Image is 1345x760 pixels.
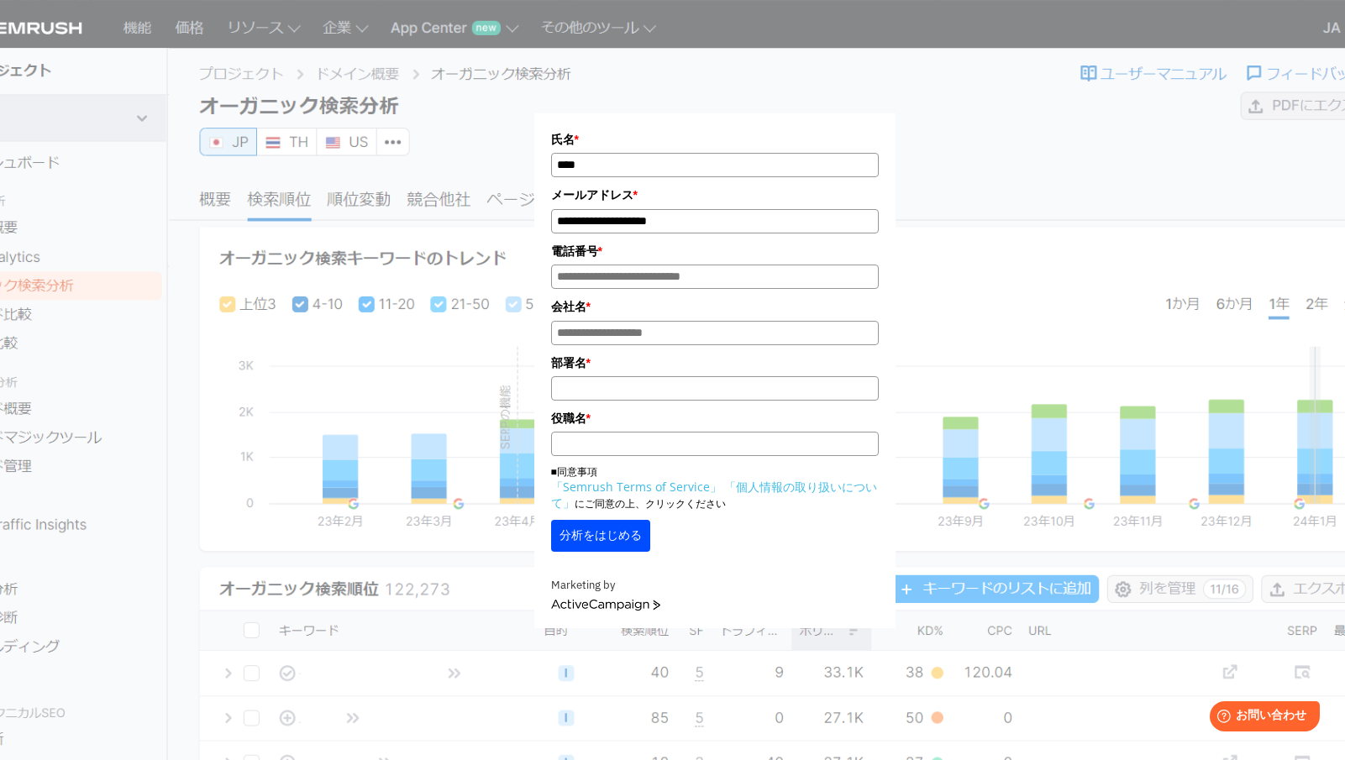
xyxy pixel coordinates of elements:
[551,354,879,372] label: 部署名
[551,479,877,511] a: 「個人情報の取り扱いについて」
[551,577,879,595] div: Marketing by
[551,479,722,495] a: 「Semrush Terms of Service」
[551,186,879,204] label: メールアドレス
[551,297,879,316] label: 会社名
[551,464,879,511] p: ■同意事項 にご同意の上、クリックください
[551,409,879,427] label: 役職名
[1195,694,1327,742] iframe: Help widget launcher
[551,520,650,552] button: 分析をはじめる
[551,242,879,260] label: 電話番号
[551,130,879,149] label: 氏名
